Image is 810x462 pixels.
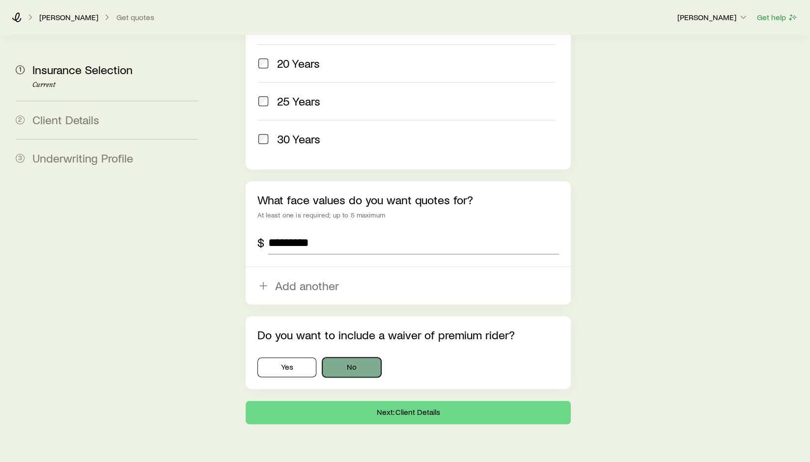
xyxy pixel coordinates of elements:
[32,112,99,127] span: Client Details
[677,12,748,22] p: [PERSON_NAME]
[257,192,473,207] label: What face values do you want quotes for?
[756,12,798,23] button: Get help
[257,328,559,342] p: Do you want to include a waiver of premium rider?
[257,211,559,219] div: At least one is required; up to 5 maximum
[39,12,98,22] p: [PERSON_NAME]
[32,62,133,77] span: Insurance Selection
[277,94,320,108] span: 25 Years
[16,154,25,163] span: 3
[322,357,381,377] button: No
[257,236,264,249] div: $
[246,401,570,424] button: Next: Client Details
[116,13,155,22] button: Get quotes
[32,81,198,89] p: Current
[277,56,320,70] span: 20 Years
[16,65,25,74] span: 1
[258,134,268,144] input: 30 Years
[258,58,268,68] input: 20 Years
[257,357,316,377] button: Yes
[246,267,570,304] button: Add another
[677,12,749,24] button: [PERSON_NAME]
[32,151,133,165] span: Underwriting Profile
[16,115,25,124] span: 2
[277,132,320,146] span: 30 Years
[258,96,268,106] input: 25 Years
